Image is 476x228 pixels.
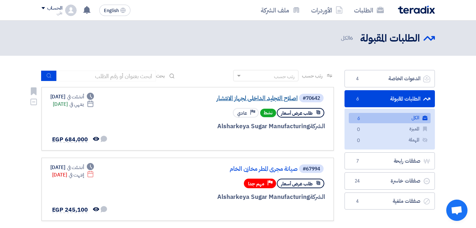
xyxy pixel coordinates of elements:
[345,90,435,108] a: الطلبات المقبولة6
[353,158,362,165] span: 7
[348,2,390,18] a: الطلبات
[52,135,88,144] span: EGP 684,000
[341,34,354,42] span: الكل
[303,96,320,101] div: #70642
[281,110,313,116] span: طلب عرض أسعار
[303,167,320,172] div: #67994
[65,5,77,16] img: profile_test.png
[354,126,363,134] span: 0
[310,192,325,201] span: الشركة
[104,8,119,13] span: English
[345,172,435,190] a: صفقات خاسرة24
[69,171,84,179] span: إنتهت في
[248,180,264,187] span: مهم جدا
[50,164,94,171] div: [DATE]
[52,171,94,179] div: [DATE]
[446,200,467,221] a: Open chat
[156,166,298,172] a: صيانة مجرى المطر مخازن الخام
[155,192,325,202] div: Alsharkeya Sugar Manufacturing
[345,152,435,170] a: صفقات رابحة7
[349,124,431,134] a: المميزة
[99,5,130,16] button: English
[345,192,435,210] a: صفقات ملغية4
[237,110,247,116] span: عادي
[349,113,431,123] a: الكل
[353,96,362,103] span: 6
[306,2,348,18] a: الأوردرات
[398,6,435,14] img: Teradix logo
[350,34,353,42] span: 6
[354,115,363,123] span: 6
[360,32,420,45] h2: الطلبات المقبولة
[353,198,362,205] span: 4
[53,101,94,108] div: [DATE]
[57,71,156,81] input: ابحث بعنوان أو رقم الطلب
[41,11,62,15] div: على
[50,93,94,101] div: [DATE]
[353,75,362,82] span: 4
[155,122,325,131] div: Alsharkeya Sugar Manufacturing
[52,206,88,214] span: EGP 245,100
[47,5,62,11] div: الحساب
[69,101,84,108] span: ينتهي في
[354,137,363,145] span: 0
[156,95,298,102] a: اصلاح التجليد الداخلى لجهاز الانتشار
[302,72,322,80] span: رتب حسب
[281,180,313,187] span: طلب عرض أسعار
[310,122,325,131] span: الشركة
[349,135,431,145] a: المهملة
[353,178,362,185] span: 24
[274,73,295,80] div: رتب حسب
[345,70,435,87] a: الدعوات الخاصة4
[255,2,306,18] a: ملف الشركة
[156,72,165,80] span: بحث
[67,93,84,101] span: أنشئت في
[260,109,276,117] span: نشط
[67,164,84,171] span: أنشئت في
